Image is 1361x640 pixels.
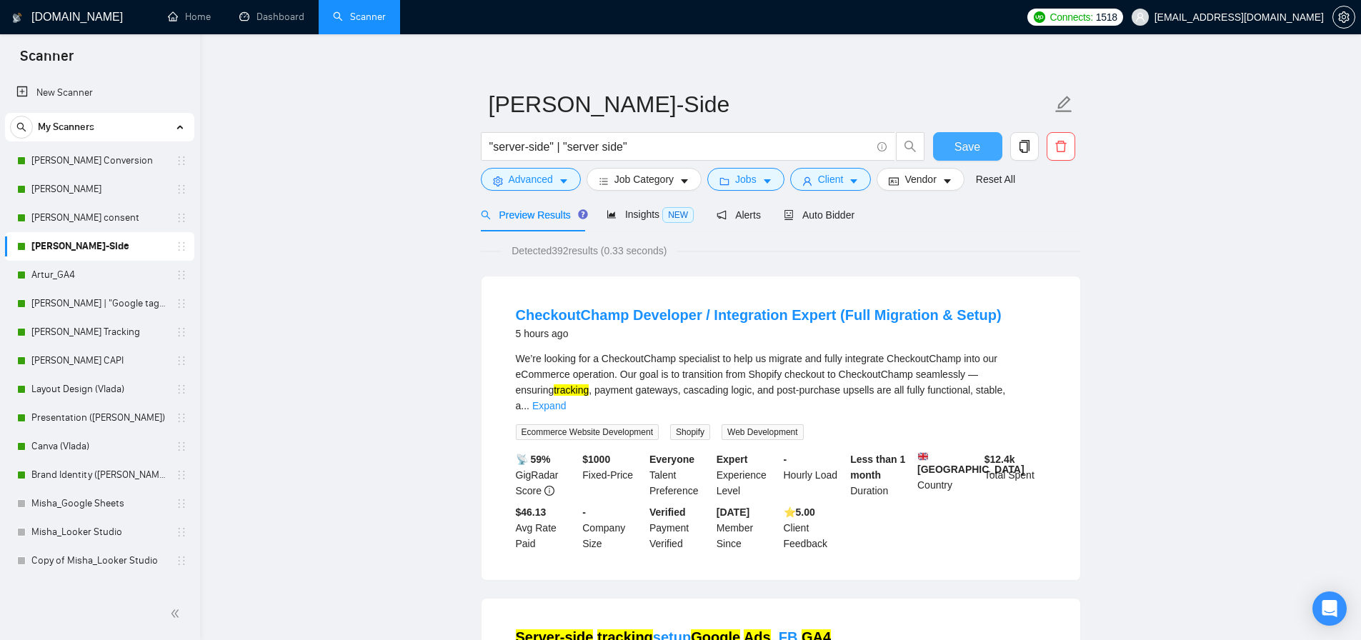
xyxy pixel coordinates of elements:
[176,155,187,166] span: holder
[1312,591,1347,626] div: Open Intercom Messenger
[333,11,386,23] a: searchScanner
[607,209,617,219] span: area-chart
[176,526,187,538] span: holder
[714,504,781,551] div: Member Since
[31,461,167,489] a: Brand Identity ([PERSON_NAME])
[31,346,167,375] a: [PERSON_NAME] CAPI
[31,404,167,432] a: Presentation ([PERSON_NAME])
[516,424,659,440] span: Ecommerce Website Development
[521,400,529,411] span: ...
[670,424,710,440] span: Shopify
[582,506,586,518] b: -
[31,375,167,404] a: Layout Design (Vlada)
[1332,11,1355,23] a: setting
[38,113,94,141] span: My Scanners
[649,506,686,518] b: Verified
[559,176,569,186] span: caret-down
[896,132,924,161] button: search
[1332,6,1355,29] button: setting
[176,555,187,566] span: holder
[509,171,553,187] span: Advanced
[662,207,694,223] span: NEW
[784,210,794,220] span: robot
[176,441,187,452] span: holder
[31,489,167,518] a: Misha_Google Sheets
[31,175,167,204] a: [PERSON_NAME]
[889,176,899,186] span: idcard
[532,400,566,411] a: Expand
[1011,140,1038,153] span: copy
[984,454,1015,465] b: $ 12.4k
[176,498,187,509] span: holder
[502,243,677,259] span: Detected 392 results (0.33 seconds)
[917,451,1025,475] b: [GEOGRAPHIC_DATA]
[176,469,187,481] span: holder
[587,168,702,191] button: barsJob Categorycaret-down
[176,326,187,338] span: holder
[850,454,905,481] b: Less than 1 month
[176,241,187,252] span: holder
[1034,11,1045,23] img: upwork-logo.png
[31,146,167,175] a: [PERSON_NAME] Conversion
[847,451,914,499] div: Duration
[176,384,187,395] span: holder
[933,132,1002,161] button: Save
[516,454,551,465] b: 📡 59%
[577,208,589,221] div: Tooltip anchor
[877,142,887,151] span: info-circle
[513,504,580,551] div: Avg Rate Paid
[790,168,872,191] button: userClientcaret-down
[599,176,609,186] span: bars
[176,355,187,366] span: holder
[31,204,167,232] a: [PERSON_NAME] consent
[647,504,714,551] div: Payment Verified
[516,307,1002,323] a: CheckoutChamp Developer / Integration Expert (Full Migration & Setup)
[762,176,772,186] span: caret-down
[784,506,815,518] b: ⭐️ 5.00
[897,140,924,153] span: search
[481,168,581,191] button: settingAdvancedcaret-down
[717,210,727,220] span: notification
[818,171,844,187] span: Client
[722,424,804,440] span: Web Development
[489,86,1052,122] input: Scanner name...
[1047,132,1075,161] button: delete
[5,79,194,107] li: New Scanner
[170,606,184,621] span: double-left
[481,210,491,220] span: search
[954,138,980,156] span: Save
[176,412,187,424] span: holder
[579,451,647,499] div: Fixed-Price
[647,451,714,499] div: Talent Preference
[31,318,167,346] a: [PERSON_NAME] Tracking
[493,176,503,186] span: setting
[481,209,584,221] span: Preview Results
[16,79,183,107] a: New Scanner
[802,176,812,186] span: user
[849,176,859,186] span: caret-down
[649,454,694,465] b: Everyone
[10,116,33,139] button: search
[168,11,211,23] a: homeHome
[582,454,610,465] b: $ 1000
[5,113,194,575] li: My Scanners
[31,432,167,461] a: Canva (Vlada)
[914,451,982,499] div: Country
[516,506,547,518] b: $46.13
[1055,95,1073,114] span: edit
[1096,9,1117,25] span: 1518
[707,168,784,191] button: folderJobscaret-down
[877,168,964,191] button: idcardVendorcaret-down
[176,269,187,281] span: holder
[717,454,748,465] b: Expert
[784,454,787,465] b: -
[1047,140,1075,153] span: delete
[1135,12,1145,22] span: user
[513,451,580,499] div: GigRadar Score
[9,46,85,76] span: Scanner
[489,138,871,156] input: Search Freelance Jobs...
[11,122,32,132] span: search
[31,289,167,318] a: [PERSON_NAME] | "Google tag manager
[1333,11,1355,23] span: setting
[942,176,952,186] span: caret-down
